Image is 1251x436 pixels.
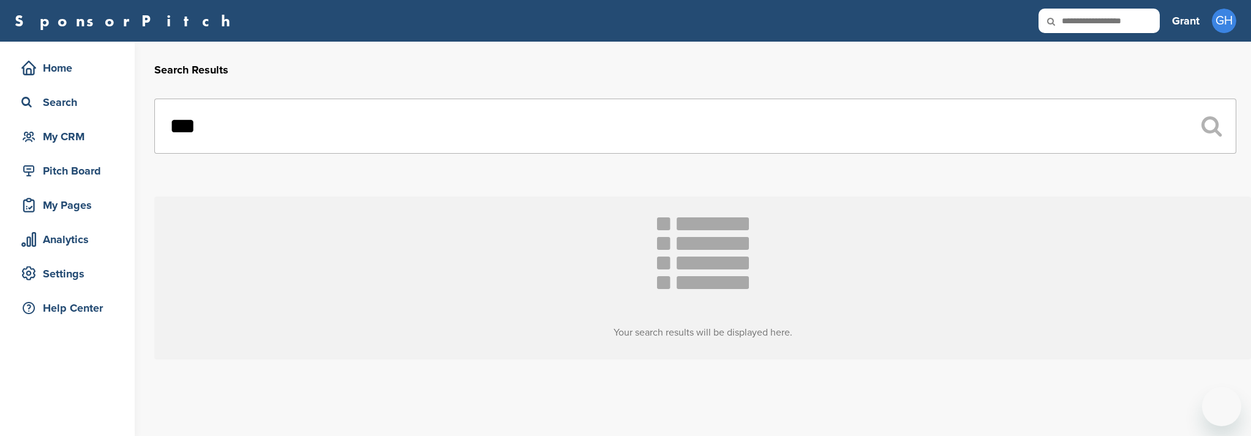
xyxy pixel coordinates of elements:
[154,325,1251,340] h3: Your search results will be displayed here.
[12,260,122,288] a: Settings
[1212,9,1236,33] span: GH
[12,157,122,185] a: Pitch Board
[1172,12,1200,29] h3: Grant
[12,294,122,322] a: Help Center
[18,91,122,113] div: Search
[18,126,122,148] div: My CRM
[12,122,122,151] a: My CRM
[1202,387,1241,426] iframe: Button to launch messaging window
[18,263,122,285] div: Settings
[12,191,122,219] a: My Pages
[12,88,122,116] a: Search
[18,297,122,319] div: Help Center
[18,194,122,216] div: My Pages
[15,13,238,29] a: SponsorPitch
[12,225,122,254] a: Analytics
[1172,7,1200,34] a: Grant
[18,160,122,182] div: Pitch Board
[12,54,122,82] a: Home
[18,57,122,79] div: Home
[154,62,1236,78] h2: Search Results
[18,228,122,250] div: Analytics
